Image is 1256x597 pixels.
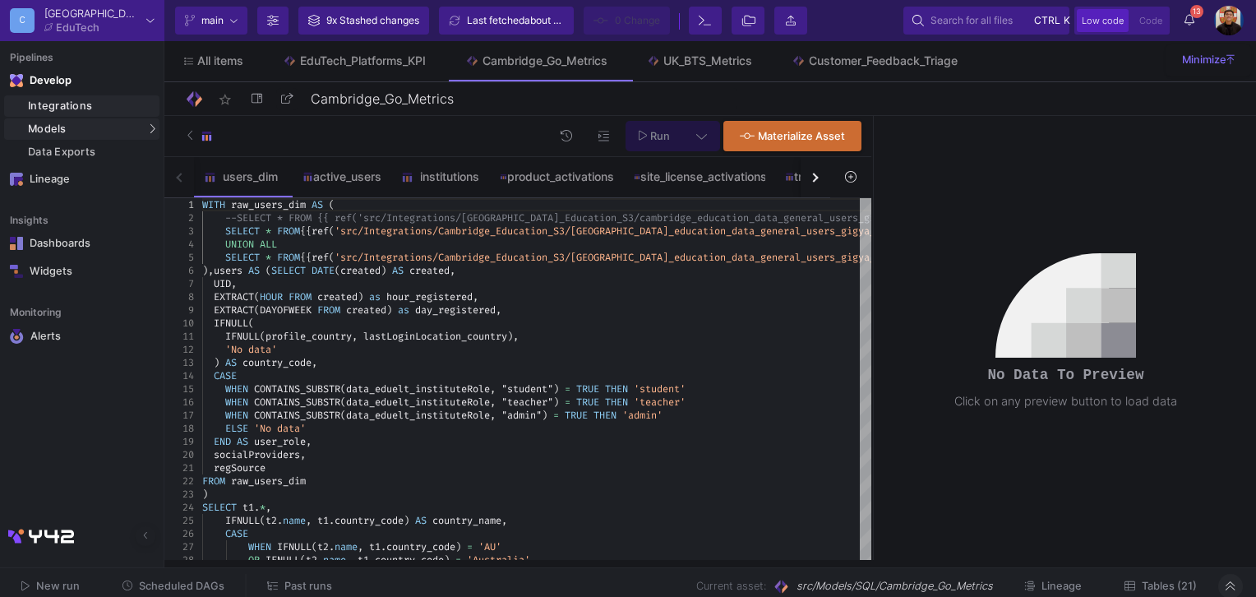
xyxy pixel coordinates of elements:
span: , [358,540,363,553]
span: , [490,409,496,422]
span: ( [329,224,335,238]
div: product_activations [500,170,614,183]
span: TRUE [565,409,588,422]
span: ) [358,290,363,303]
img: Navigation icon [10,173,23,186]
div: [GEOGRAPHIC_DATA] [44,8,140,19]
span: t1 [369,540,381,553]
span: 'No data' [225,343,277,356]
span: ( [254,303,260,317]
span: , [300,448,306,461]
span: data_eduelt_instituteRole [346,409,490,422]
span: ) [542,409,547,422]
div: Cambridge_Go_Metrics [483,54,607,67]
div: 23 [164,488,194,501]
span: ), [202,264,214,277]
div: 3 [164,224,194,238]
span: = [467,540,473,553]
span: ( [300,553,306,567]
span: IFNULL [214,317,248,330]
img: Tab icon [647,54,661,68]
span: AS [312,198,323,211]
span: CONTAINS_SUBSTR [254,396,340,409]
div: Integrations [28,99,155,113]
span: 'student' [634,382,686,396]
button: Code [1134,9,1167,32]
img: SQL-Model type child icon [204,171,216,183]
span: t2 [306,553,317,567]
span: THEN [593,409,616,422]
span: OR [248,553,260,567]
a: Navigation iconDashboards [4,230,159,257]
div: 21 [164,461,194,474]
span: country_name [432,514,501,527]
span: Tables (21) [1142,580,1197,592]
a: Navigation iconWidgets [4,258,159,285]
span: _Education_S3/cambridge_education_data_general_use [559,211,847,224]
span: ) [553,382,559,396]
div: 25 [164,514,194,527]
div: 9 [164,303,194,317]
span: socialProviders [214,448,300,461]
img: bg52tvgs8dxfpOhHYAd0g09LCcAxm85PnUXHwHyc.png [1214,6,1244,35]
span: rs_gigya_go_users_csv') }} [847,211,996,224]
span: _education_data_general_users_gigya_go_users_final [668,224,956,238]
span: ( [329,198,335,211]
img: SQL-Model type child icon [785,172,794,181]
span: name [335,540,358,553]
span: Low code [1082,15,1124,26]
span: data_eduelt_instituteRole [346,382,490,396]
button: SQL-Model type child icon [174,121,233,151]
span: DATE [312,264,335,277]
img: Navigation icon [10,237,23,250]
span: TRUE [576,396,599,409]
span: Code [1139,15,1162,26]
span: "student" [501,382,553,396]
span: CASE [214,369,237,382]
div: 20 [164,448,194,461]
div: Alerts [30,329,137,344]
span: src/Models/SQL/Cambridge_Go_Metrics [797,578,993,594]
div: 18 [164,422,194,435]
span: ) [404,514,409,527]
span: New run [36,580,80,592]
img: Tab icon [283,54,297,68]
button: Low code [1077,9,1129,32]
div: 7 [164,277,194,290]
button: 13 [1175,7,1204,35]
div: 4 [164,238,194,251]
span: users [214,264,242,277]
a: Data Exports [4,141,159,163]
span: AS [392,264,404,277]
div: EduTech [56,22,99,33]
span: ELSE [225,422,248,435]
span: WHEN [225,409,248,422]
span: , [312,356,317,369]
div: Customer_Feedback_Triage [809,54,958,67]
span: SELECT [271,264,306,277]
button: Last fetchedabout 9 hours ago [439,7,574,35]
div: 15 [164,382,194,396]
span: FROM [277,224,300,238]
img: Logo [184,89,205,109]
span: "admin" [501,409,542,422]
div: 17 [164,409,194,422]
span: about 9 hours ago [524,14,607,26]
div: Data Exports [28,146,155,159]
span: ( [329,251,335,264]
span: 'src/Integrations/Cambridge_Education_S3/[GEOGRAPHIC_DATA] [335,224,668,238]
mat-expansion-panel-header: Navigation iconDevelop [4,67,159,94]
span: SELECT [225,224,260,238]
span: ) [381,264,386,277]
div: Widgets [30,265,136,278]
button: Materialize Asset [723,121,861,151]
button: 9x Stashed changes [298,7,429,35]
img: Navigation icon [10,329,24,344]
span: WHEN [225,396,248,409]
span: FROM [277,251,300,264]
span: . [329,514,335,527]
span: country_code [242,356,312,369]
div: EduTech_Platforms_KPI [300,54,426,67]
div: 28 [164,553,194,567]
img: Navigation icon [10,265,23,278]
